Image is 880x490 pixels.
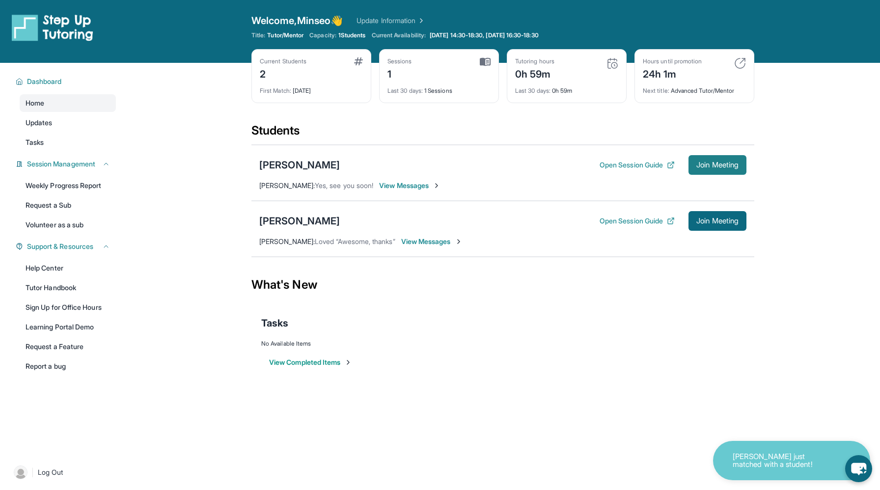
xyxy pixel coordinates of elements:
[696,218,739,224] span: Join Meeting
[372,31,426,39] span: Current Availability:
[415,16,425,26] img: Chevron Right
[387,57,412,65] div: Sessions
[428,31,541,39] a: [DATE] 14:30-18:30, [DATE] 16:30-18:30
[251,14,343,27] span: Welcome, Minseo 👋
[259,158,340,172] div: [PERSON_NAME]
[480,57,491,66] img: card
[643,81,746,95] div: Advanced Tutor/Mentor
[515,65,554,81] div: 0h 59m
[26,118,53,128] span: Updates
[315,181,373,190] span: Yes, see you soon!
[845,455,872,482] button: chat-button
[20,299,116,316] a: Sign Up for Office Hours
[23,159,110,169] button: Session Management
[734,57,746,69] img: card
[14,465,27,479] img: user-img
[387,81,491,95] div: 1 Sessions
[20,196,116,214] a: Request a Sub
[309,31,336,39] span: Capacity:
[600,160,675,170] button: Open Session Guide
[259,181,315,190] span: [PERSON_NAME] :
[643,87,669,94] span: Next title :
[387,87,423,94] span: Last 30 days :
[379,181,440,191] span: View Messages
[643,65,702,81] div: 24h 1m
[733,453,831,469] p: [PERSON_NAME] just matched with a student!
[259,237,315,245] span: [PERSON_NAME] :
[261,316,288,330] span: Tasks
[515,57,554,65] div: Tutoring hours
[696,162,739,168] span: Join Meeting
[26,98,44,108] span: Home
[260,87,291,94] span: First Match :
[251,123,754,144] div: Students
[433,182,440,190] img: Chevron-Right
[20,279,116,297] a: Tutor Handbook
[27,77,62,86] span: Dashboard
[23,242,110,251] button: Support & Resources
[515,87,550,94] span: Last 30 days :
[643,57,702,65] div: Hours until promotion
[20,318,116,336] a: Learning Portal Demo
[251,263,754,306] div: What's New
[430,31,539,39] span: [DATE] 14:30-18:30, [DATE] 16:30-18:30
[20,338,116,355] a: Request a Feature
[455,238,463,245] img: Chevron-Right
[20,357,116,375] a: Report a bug
[259,214,340,228] div: [PERSON_NAME]
[31,466,34,478] span: |
[269,357,352,367] button: View Completed Items
[260,81,363,95] div: [DATE]
[20,177,116,194] a: Weekly Progress Report
[12,14,93,41] img: logo
[260,57,306,65] div: Current Students
[10,462,116,483] a: |Log Out
[688,155,746,175] button: Join Meeting
[20,134,116,151] a: Tasks
[387,65,412,81] div: 1
[26,137,44,147] span: Tasks
[600,216,675,226] button: Open Session Guide
[315,237,395,245] span: Loved “Awesome, thanks”
[23,77,110,86] button: Dashboard
[20,259,116,277] a: Help Center
[401,237,463,246] span: View Messages
[38,467,63,477] span: Log Out
[27,242,93,251] span: Support & Resources
[354,57,363,65] img: card
[338,31,366,39] span: 1 Students
[27,159,95,169] span: Session Management
[357,16,425,26] a: Update Information
[515,81,618,95] div: 0h 59m
[251,31,265,39] span: Title:
[261,340,744,348] div: No Available Items
[606,57,618,69] img: card
[267,31,303,39] span: Tutor/Mentor
[260,65,306,81] div: 2
[20,114,116,132] a: Updates
[688,211,746,231] button: Join Meeting
[20,94,116,112] a: Home
[20,216,116,234] a: Volunteer as a sub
